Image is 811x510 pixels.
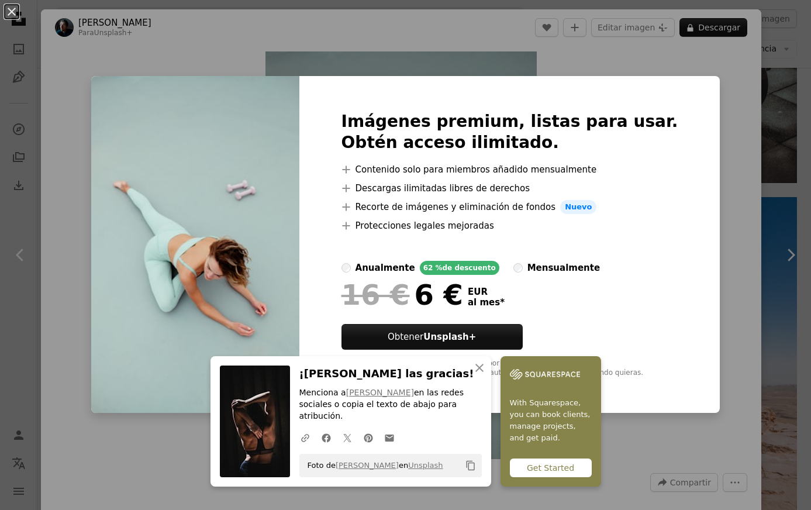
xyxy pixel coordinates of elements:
input: anualmente62 %de descuento [341,263,351,273]
strong: Unsplash+ [423,332,476,342]
input: mensualmente [513,263,523,273]
div: 6 € [341,280,463,310]
a: [PERSON_NAME] [336,461,399,470]
li: Descargas ilimitadas libres de derechos [341,181,678,195]
span: al mes * [468,297,505,308]
span: EUR [468,287,505,297]
a: Comparte en Facebook [316,426,337,449]
div: mensualmente [527,261,600,275]
li: Contenido solo para miembros añadido mensualmente [341,163,678,177]
div: 62 % de descuento [420,261,499,275]
a: Comparte en Twitter [337,426,358,449]
span: With Squarespace, you can book clients, manage projects, and get paid. [510,397,592,444]
a: With Squarespace, you can book clients, manage projects, and get paid.Get Started [501,356,601,487]
a: [PERSON_NAME] [346,388,414,397]
li: Protecciones legales mejoradas [341,219,678,233]
div: anualmente [356,261,415,275]
a: Comparte en Pinterest [358,426,379,449]
h2: Imágenes premium, listas para usar. Obtén acceso ilimitado. [341,111,678,153]
div: Get Started [510,459,592,477]
img: file-1747939142011-51e5cc87e3c9 [510,366,580,383]
span: Nuevo [560,200,596,214]
span: 16 € [341,280,410,310]
a: Unsplash [408,461,443,470]
a: Comparte por correo electrónico [379,426,400,449]
img: premium_photo-1674421795169-e4550d50ece2 [91,76,299,413]
h3: ¡[PERSON_NAME] las gracias! [299,366,482,382]
li: Recorte de imágenes y eliminación de fondos [341,200,678,214]
button: ObtenerUnsplash+ [341,324,523,350]
span: Foto de en [302,456,443,475]
p: Menciona a en las redes sociales o copia el texto de abajo para atribución. [299,387,482,422]
button: Copiar al portapapeles [461,456,481,475]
